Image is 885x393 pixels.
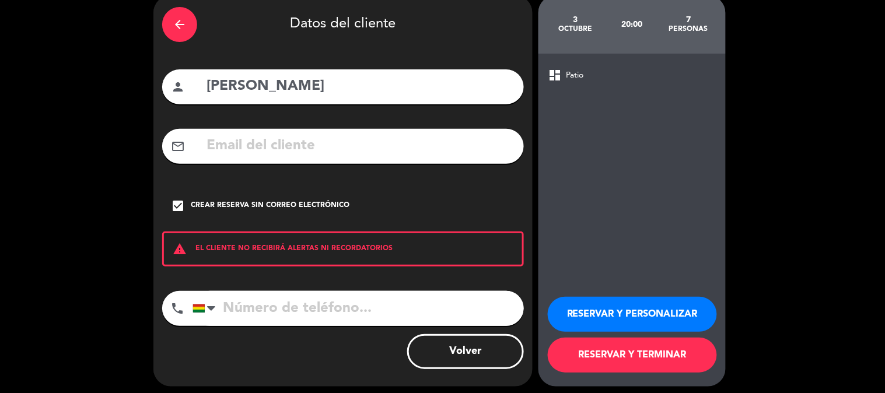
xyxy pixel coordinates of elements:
[205,134,515,158] input: Email del cliente
[566,69,584,82] span: Patio
[548,297,717,332] button: RESERVAR Y PERSONALIZAR
[191,200,349,212] div: Crear reserva sin correo electrónico
[660,24,717,34] div: personas
[407,334,524,369] button: Volver
[548,68,562,82] span: dashboard
[547,24,604,34] div: octubre
[171,80,185,94] i: person
[170,301,184,315] i: phone
[660,15,717,24] div: 7
[162,4,524,45] div: Datos del cliente
[193,292,220,325] div: Bolivia: +591
[173,17,187,31] i: arrow_back
[171,139,185,153] i: mail_outline
[604,4,660,45] div: 20:00
[171,199,185,213] i: check_box
[205,75,515,99] input: Nombre del cliente
[548,338,717,373] button: RESERVAR Y TERMINAR
[193,291,524,326] input: Número de teléfono...
[164,242,195,256] i: warning
[162,231,524,266] div: EL CLIENTE NO RECIBIRÁ ALERTAS NI RECORDATORIOS
[547,15,604,24] div: 3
